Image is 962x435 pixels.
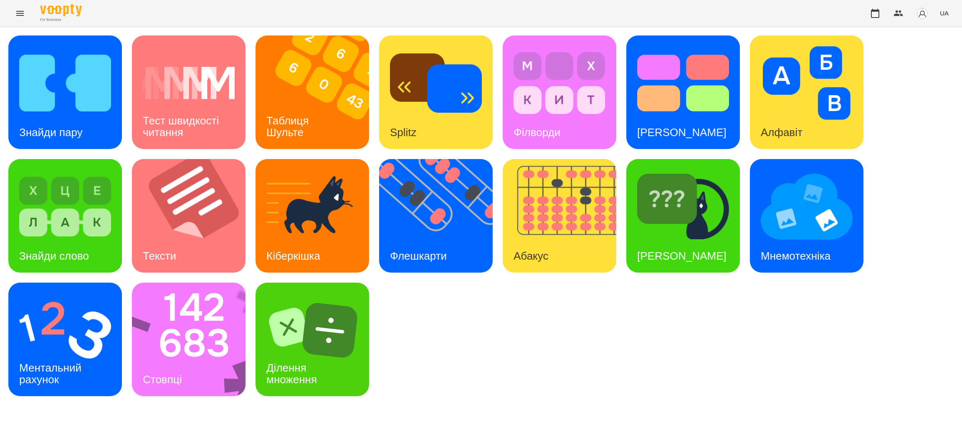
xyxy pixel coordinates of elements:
h3: Кіберкішка [266,250,320,262]
img: Ментальний рахунок [19,293,111,367]
img: Тексти [132,159,256,273]
h3: Алфавіт [761,126,803,139]
img: avatar_s.png [916,8,928,19]
h3: Тексти [143,250,176,262]
span: UA [940,9,949,18]
a: КіберкішкаКіберкішка [256,159,369,273]
a: ТекстиТексти [132,159,246,273]
a: МнемотехнікаМнемотехніка [750,159,863,273]
a: ФілвордиФілворди [503,35,616,149]
a: Таблиця ШультеТаблиця Шульте [256,35,369,149]
a: Ділення множенняДілення множення [256,283,369,396]
a: Тест швидкості читанняТест швидкості читання [132,35,246,149]
button: Menu [10,3,30,23]
button: UA [937,5,952,21]
a: ФлешкартиФлешкарти [379,159,493,273]
h3: Філворди [514,126,560,139]
h3: Знайди пару [19,126,83,139]
img: Філворди [514,46,605,120]
h3: Знайди слово [19,250,89,262]
img: Тест Струпа [637,46,729,120]
h3: Ділення множення [266,362,317,385]
a: SplitzSplitz [379,35,493,149]
img: Алфавіт [761,46,853,120]
h3: Splitz [390,126,417,139]
span: For Business [40,17,82,23]
h3: [PERSON_NAME] [637,250,727,262]
a: Знайди паруЗнайди пару [8,35,122,149]
img: Кіберкішка [266,170,358,243]
a: Тест Струпа[PERSON_NAME] [626,35,740,149]
h3: Тест швидкості читання [143,114,222,138]
img: Знайди пару [19,46,111,120]
a: Знайди Кіберкішку[PERSON_NAME] [626,159,740,273]
h3: [PERSON_NAME] [637,126,727,139]
img: Таблиця Шульте [256,35,380,149]
img: Знайди Кіберкішку [637,170,729,243]
h3: Стовпці [143,373,182,386]
img: Стовпці [132,283,256,396]
img: Splitz [390,46,482,120]
h3: Флешкарти [390,250,447,262]
img: Флешкарти [379,159,503,273]
img: Тест швидкості читання [143,46,235,120]
h3: Абакус [514,250,548,262]
a: АлфавітАлфавіт [750,35,863,149]
img: Мнемотехніка [761,170,853,243]
img: Знайди слово [19,170,111,243]
h3: Таблиця Шульте [266,114,312,138]
a: СтовпціСтовпці [132,283,246,396]
img: Voopty Logo [40,4,82,16]
a: Знайди словоЗнайди слово [8,159,122,273]
img: Абакус [503,159,627,273]
h3: Ментальний рахунок [19,362,84,385]
h3: Мнемотехніка [761,250,830,262]
img: Ділення множення [266,293,358,367]
a: АбакусАбакус [503,159,616,273]
a: Ментальний рахунокМентальний рахунок [8,283,122,396]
